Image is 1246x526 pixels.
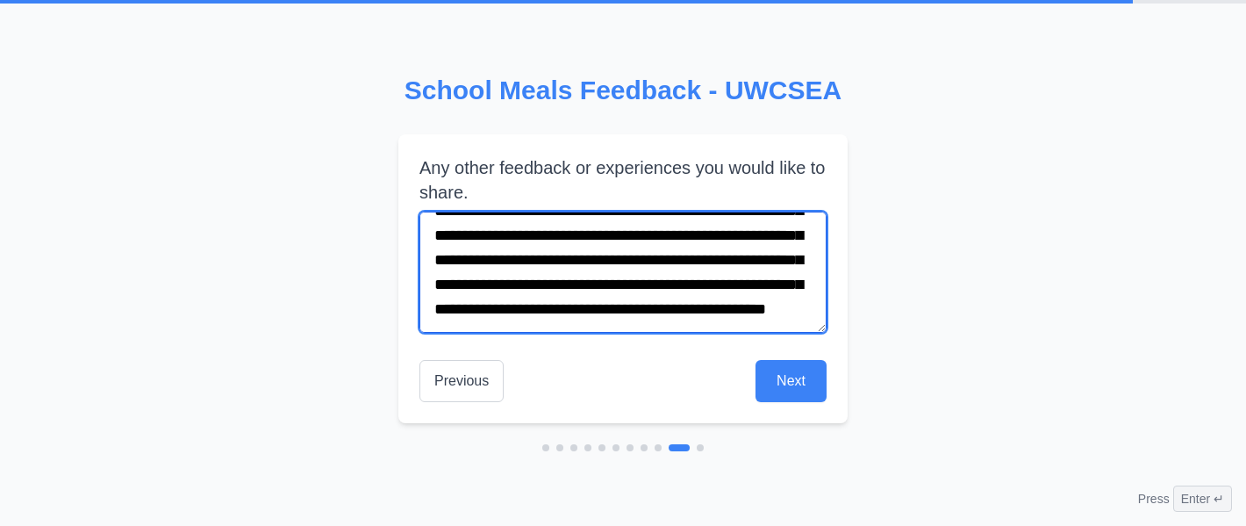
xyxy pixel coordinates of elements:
label: Any other feedback or experiences you would like to share. [419,155,827,205]
button: Next [755,360,827,402]
span: Enter ↵ [1173,486,1232,512]
h2: School Meals Feedback - UWCSEA [398,75,848,106]
div: Press [1138,486,1232,512]
button: Previous [419,360,504,402]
